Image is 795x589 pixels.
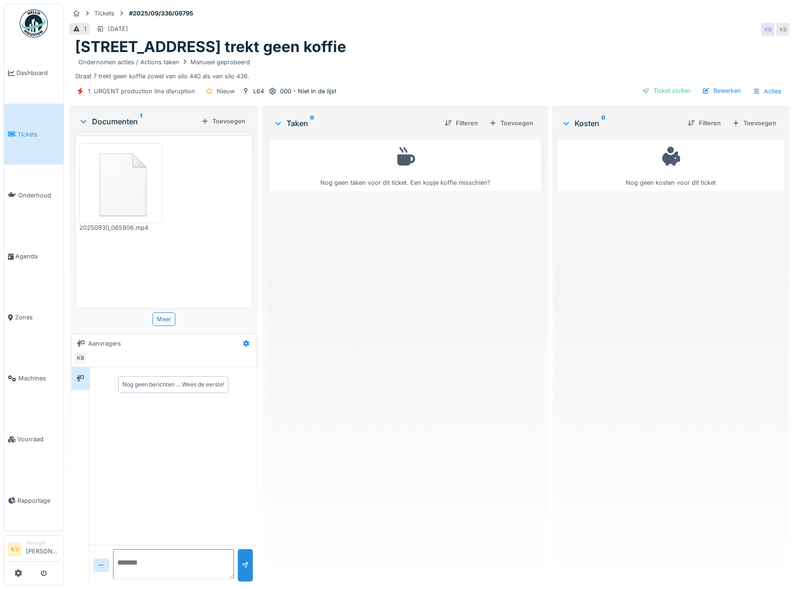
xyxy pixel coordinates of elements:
[684,117,725,129] div: Filteren
[761,23,774,36] div: KB
[17,435,60,444] span: Voorraad
[108,24,128,33] div: [DATE]
[4,226,63,287] a: Agenda
[140,116,142,127] sup: 1
[776,23,789,36] div: KB
[17,130,60,139] span: Tickets
[79,223,162,232] div: 20250930_065906.mp4
[749,84,786,98] div: Acties
[728,117,780,129] div: Toevoegen
[4,165,63,226] a: Onderhoud
[75,56,784,81] div: Straat 7 trekt geen koffie zowel van silo 440 als van silo 436.
[638,84,695,97] div: Ticket sluiten
[4,43,63,104] a: Dashboard
[18,374,60,383] span: Machines
[8,543,22,557] li: KV
[74,352,87,365] div: KB
[122,380,224,389] div: Nog geen berichten … Wees de eerste!
[15,252,60,261] span: Agenda
[280,87,336,96] div: 000 - Niet in de lijst
[253,87,264,96] div: L64
[310,118,314,129] sup: 0
[698,84,745,97] div: Bewerken
[8,539,60,562] a: KV Manager[PERSON_NAME]
[561,118,680,129] div: Kosten
[485,117,537,129] div: Toevoegen
[88,87,195,96] div: 1. URGENT production line disruption
[601,118,606,129] sup: 0
[20,9,48,38] img: Badge_color-CXgf-gQk.svg
[276,143,534,187] div: Nog geen taken voor dit ticket. Een kopje koffie misschien?
[26,539,60,546] div: Manager
[88,339,121,348] div: Aanvragers
[82,146,160,221] img: 84750757-fdcc6f00-afbb-11ea-908a-1074b026b06b.png
[79,116,197,127] div: Documenten
[4,287,63,348] a: Zones
[26,539,60,559] li: [PERSON_NAME]
[125,9,197,18] strong: #2025/09/336/06795
[197,115,249,128] div: Toevoegen
[15,313,60,322] span: Zones
[152,312,175,326] div: Meer
[4,409,63,470] a: Voorraad
[18,191,60,200] span: Onderhoud
[84,24,86,33] div: 1
[75,38,346,56] h1: [STREET_ADDRESS] trekt geen koffie
[564,143,778,187] div: Nog geen kosten voor dit ticket
[16,68,60,77] span: Dashboard
[273,118,437,129] div: Taken
[78,58,250,67] div: Ondernomen acties / Actions taken Manueel geprobeerd
[217,87,235,96] div: Nieuw
[4,348,63,409] a: Machines
[441,117,482,129] div: Filteren
[4,104,63,165] a: Tickets
[17,496,60,505] span: Rapportage
[94,9,114,18] div: Tickets
[4,470,63,531] a: Rapportage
